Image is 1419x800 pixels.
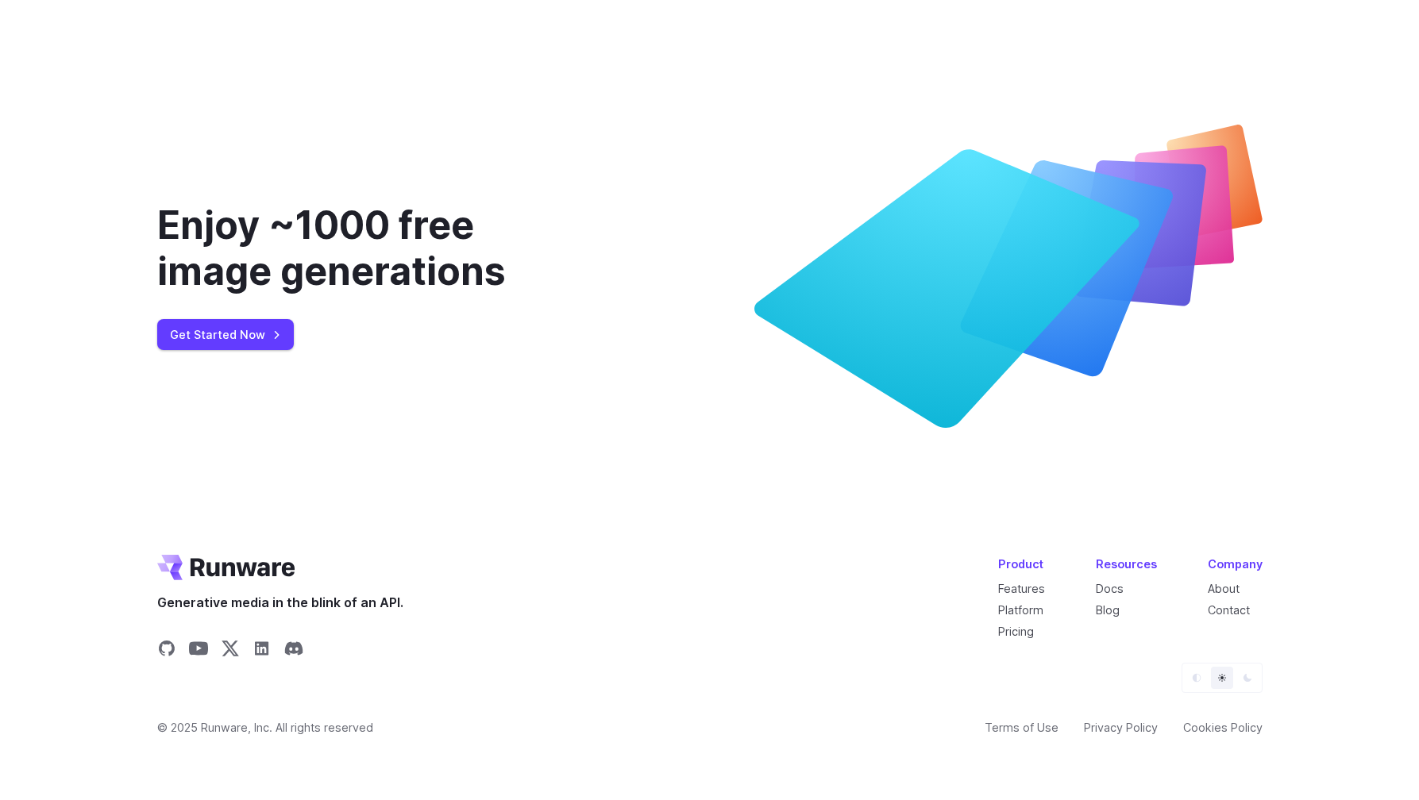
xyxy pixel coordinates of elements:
[1211,667,1233,689] button: Light
[1186,667,1208,689] button: Default
[157,593,403,613] span: Generative media in the blink of an API.
[1182,663,1263,693] ul: Theme selector
[253,639,272,663] a: Share on LinkedIn
[1236,667,1259,689] button: Dark
[157,718,373,737] span: © 2025 Runware, Inc. All rights reserved
[1096,603,1120,617] a: Blog
[1183,718,1263,737] a: Cookies Policy
[284,639,303,663] a: Share on Discord
[985,718,1058,737] a: Terms of Use
[998,582,1045,595] a: Features
[1208,582,1240,595] a: About
[1208,603,1250,617] a: Contact
[1208,555,1263,573] div: Company
[157,202,589,294] div: Enjoy ~1000 free image generations
[157,319,294,350] a: Get Started Now
[998,625,1034,638] a: Pricing
[1096,555,1157,573] div: Resources
[157,639,176,663] a: Share on GitHub
[189,639,208,663] a: Share on YouTube
[998,603,1043,617] a: Platform
[157,555,295,580] a: Go to /
[1084,718,1158,737] a: Privacy Policy
[998,555,1045,573] div: Product
[1096,582,1124,595] a: Docs
[221,639,240,663] a: Share on X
